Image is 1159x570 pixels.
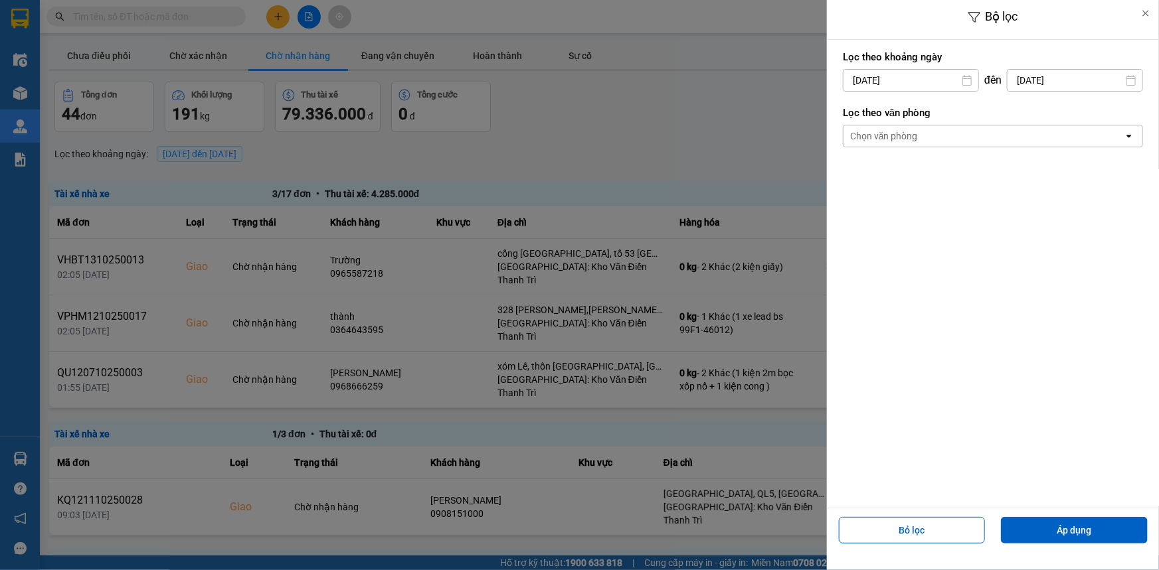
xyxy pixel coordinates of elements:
button: Bỏ lọc [839,517,986,543]
input: Select a date. [844,70,978,91]
label: Lọc theo khoảng ngày [843,50,1143,64]
div: đến [979,74,1007,87]
svg: open [1124,131,1134,141]
input: Select a date. [1008,70,1142,91]
div: Chọn văn phòng [850,129,918,143]
label: Lọc theo văn phòng [843,106,1143,119]
button: Áp dụng [1001,517,1148,543]
span: Bộ lọc [986,9,1018,23]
